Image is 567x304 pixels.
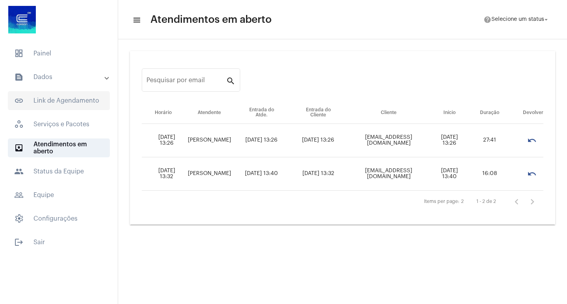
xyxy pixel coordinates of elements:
mat-icon: undo [527,169,537,179]
div: Items per page: [424,199,460,204]
td: [DATE] 13:26 [430,124,468,157]
th: Duração [468,102,511,124]
img: d4669ae0-8c07-2337-4f67-34b0df7f5ae4.jpeg [6,4,38,35]
div: 2 [461,199,464,204]
th: Cliente [347,102,430,124]
mat-panel-title: Dados [14,72,105,82]
mat-icon: sidenav icon [14,143,24,153]
th: Devolver [511,102,543,124]
mat-icon: sidenav icon [14,96,24,105]
mat-chip-list: selection [514,166,543,182]
span: Selecione um status [491,17,544,22]
button: Próxima página [524,194,540,210]
span: Painel [8,44,110,63]
td: [DATE] 13:32 [142,157,185,191]
th: Entrada do Cliente [289,102,347,124]
td: [DATE] 13:40 [234,157,289,191]
td: [DATE] 13:32 [289,157,347,191]
mat-expansion-panel-header: sidenav iconDados [5,68,118,87]
td: [EMAIL_ADDRESS][DOMAIN_NAME] [347,124,430,157]
span: Serviços e Pacotes [8,115,110,134]
mat-icon: help [484,16,491,24]
mat-icon: sidenav icon [132,15,140,25]
span: Link de Agendamento [8,91,110,110]
mat-icon: search [226,76,235,85]
span: Equipe [8,186,110,205]
mat-icon: sidenav icon [14,167,24,176]
span: Atendimentos em aberto [150,13,272,26]
td: [PERSON_NAME] [185,124,234,157]
td: [DATE] 13:26 [289,124,347,157]
input: Pesquisar por email [146,78,226,85]
mat-chip-list: selection [514,133,543,148]
div: 1 - 2 de 2 [476,199,496,204]
button: Selecione um status [479,12,554,28]
td: [DATE] 13:40 [430,157,468,191]
td: [PERSON_NAME] [185,157,234,191]
th: Entrada do Atde. [234,102,289,124]
span: Sair [8,233,110,252]
th: Atendente [185,102,234,124]
mat-icon: undo [527,136,537,145]
span: sidenav icon [14,49,24,58]
span: sidenav icon [14,120,24,129]
td: [DATE] 13:26 [142,124,185,157]
mat-icon: sidenav icon [14,72,24,82]
span: Status da Equipe [8,162,110,181]
td: 16:08 [468,157,511,191]
th: Início [430,102,468,124]
mat-icon: sidenav icon [14,238,24,247]
mat-icon: arrow_drop_down [543,16,550,23]
button: Página anterior [509,194,524,210]
td: 27:41 [468,124,511,157]
span: Atendimentos em aberto [8,138,110,157]
td: [EMAIL_ADDRESS][DOMAIN_NAME] [347,157,430,191]
th: Horário [142,102,185,124]
span: sidenav icon [14,214,24,223]
span: Configurações [8,209,110,228]
td: [DATE] 13:26 [234,124,289,157]
mat-icon: sidenav icon [14,190,24,200]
